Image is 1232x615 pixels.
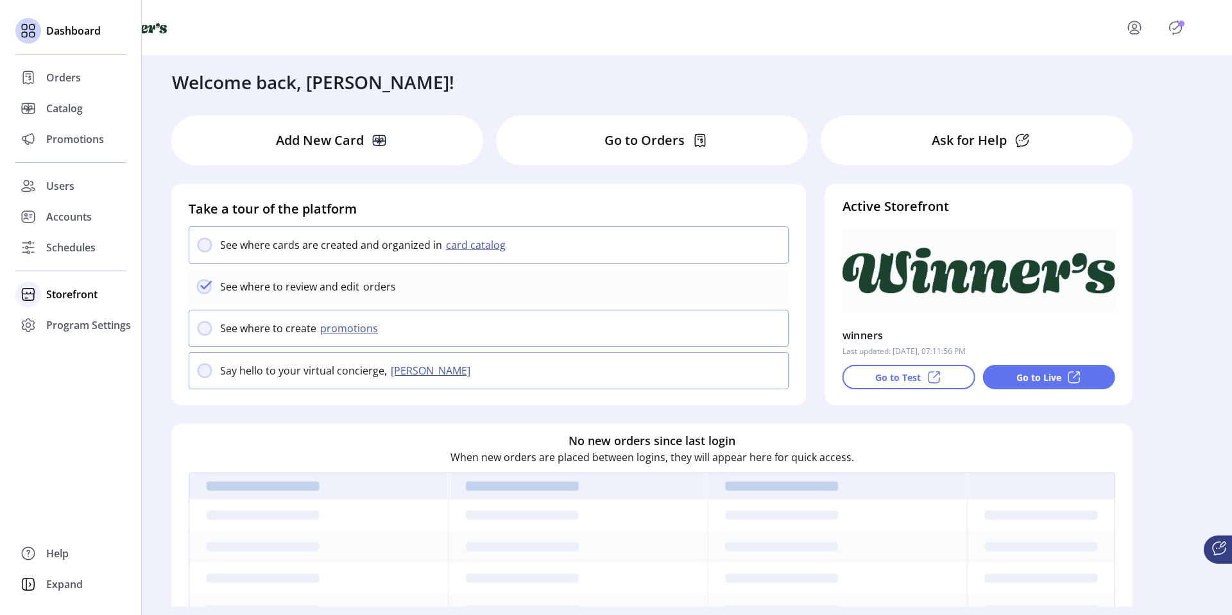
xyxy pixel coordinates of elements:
[316,321,386,336] button: promotions
[46,70,81,85] span: Orders
[172,69,454,96] h3: Welcome back, [PERSON_NAME]!
[875,371,921,384] p: Go to Test
[189,199,789,219] h4: Take a tour of the platform
[569,432,735,450] h6: No new orders since last login
[450,450,854,465] p: When new orders are placed between logins, they will appear here for quick access.
[1165,17,1186,38] button: Publisher Panel
[220,363,387,378] p: Say hello to your virtual concierge,
[932,131,1007,150] p: Ask for Help
[276,131,364,150] p: Add New Card
[46,209,92,224] span: Accounts
[1109,12,1165,43] button: menu
[46,287,98,302] span: Storefront
[387,363,478,378] button: [PERSON_NAME]
[46,577,83,592] span: Expand
[843,197,1115,216] h4: Active Storefront
[46,23,101,38] span: Dashboard
[1016,371,1061,384] p: Go to Live
[220,237,442,253] p: See where cards are created and organized in
[220,321,316,336] p: See where to create
[359,279,396,294] p: orders
[843,325,884,346] p: winners
[442,237,513,253] button: card catalog
[46,178,74,194] span: Users
[46,546,69,561] span: Help
[46,240,96,255] span: Schedules
[46,317,131,333] span: Program Settings
[843,346,966,357] p: Last updated: [DATE], 07:11:56 PM
[604,131,685,150] p: Go to Orders
[46,101,83,116] span: Catalog
[46,131,104,147] span: Promotions
[220,279,359,294] p: See where to review and edit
